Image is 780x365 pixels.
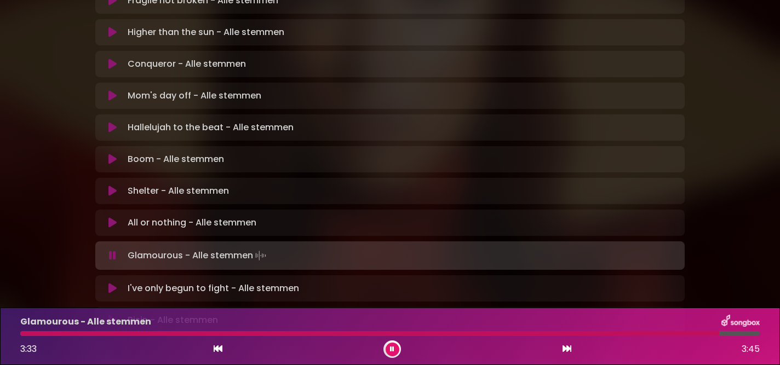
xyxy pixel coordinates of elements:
[742,343,760,356] span: 3:45
[128,153,224,166] p: Boom - Alle stemmen
[128,248,268,263] p: Glamourous - Alle stemmen
[721,315,760,329] img: songbox-logo-white.png
[128,184,229,198] p: Shelter - Alle stemmen
[128,282,299,295] p: I've only begun to fight - Alle stemmen
[128,216,256,229] p: All or nothing - Alle stemmen
[128,57,246,71] p: Conqueror - Alle stemmen
[20,343,37,355] span: 3:33
[253,248,268,263] img: waveform4.gif
[20,315,151,328] p: Glamourous - Alle stemmen
[128,89,261,102] p: Mom's day off - Alle stemmen
[128,26,284,39] p: Higher than the sun - Alle stemmen
[128,121,294,134] p: Hallelujah to the beat - Alle stemmen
